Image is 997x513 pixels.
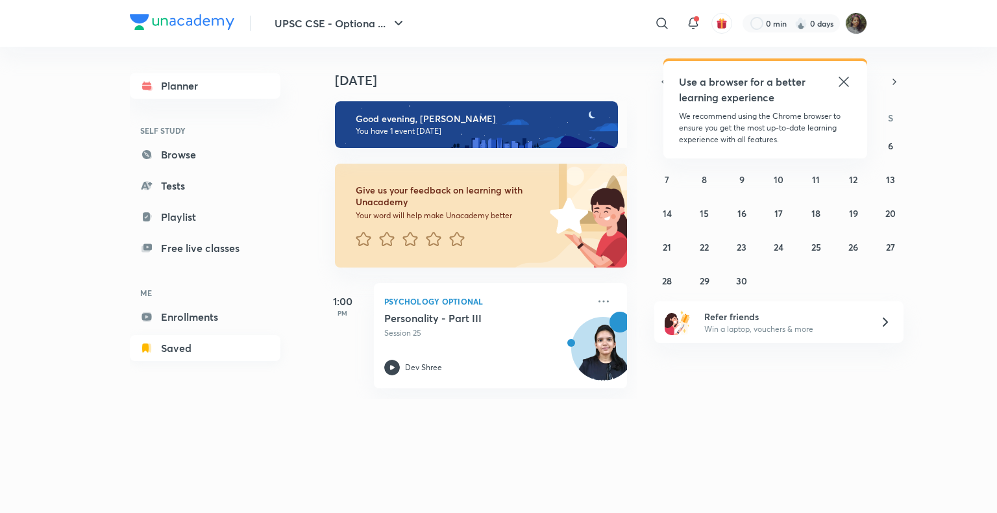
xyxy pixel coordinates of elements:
button: September 18, 2025 [806,203,826,223]
button: September 30, 2025 [732,270,752,291]
a: Playlist [130,204,280,230]
button: September 20, 2025 [880,203,901,223]
a: Browse [130,142,280,168]
button: September 29, 2025 [694,270,715,291]
button: UPSC CSE - Optiona ... [267,10,414,36]
button: September 24, 2025 [769,236,789,257]
abbr: September 10, 2025 [774,173,783,186]
h6: Refer friends [704,310,864,323]
button: September 7, 2025 [657,169,678,190]
button: September 12, 2025 [843,169,864,190]
abbr: September 20, 2025 [885,207,896,219]
abbr: September 14, 2025 [663,207,672,219]
button: September 26, 2025 [843,236,864,257]
h5: Personality - Part III [384,312,546,325]
h5: 1:00 [317,294,369,309]
abbr: September 16, 2025 [737,207,746,219]
button: September 14, 2025 [657,203,678,223]
abbr: September 12, 2025 [849,173,857,186]
abbr: September 24, 2025 [774,241,783,253]
button: September 28, 2025 [657,270,678,291]
h6: Good evening, [PERSON_NAME] [356,113,606,125]
button: September 21, 2025 [657,236,678,257]
button: September 6, 2025 [880,135,901,156]
h6: SELF STUDY [130,119,280,142]
a: Enrollments [130,304,280,330]
a: Planner [130,73,280,99]
a: Company Logo [130,14,234,33]
img: Company Logo [130,14,234,30]
button: September 19, 2025 [843,203,864,223]
abbr: September 29, 2025 [700,275,709,287]
a: Free live classes [130,235,280,261]
img: feedback_image [506,164,627,268]
p: Dev Shree [405,362,442,373]
abbr: September 9, 2025 [739,173,745,186]
abbr: September 22, 2025 [700,241,709,253]
img: priyal Jain [845,12,867,34]
h6: Give us your feedback on learning with Unacademy [356,184,545,208]
abbr: September 30, 2025 [736,275,747,287]
abbr: September 15, 2025 [700,207,709,219]
button: September 9, 2025 [732,169,752,190]
abbr: September 13, 2025 [886,173,895,186]
button: September 16, 2025 [732,203,752,223]
button: September 22, 2025 [694,236,715,257]
a: Saved [130,335,280,361]
button: avatar [711,13,732,34]
button: September 13, 2025 [880,169,901,190]
p: PM [317,309,369,317]
abbr: September 28, 2025 [662,275,672,287]
abbr: September 18, 2025 [811,207,820,219]
h4: [DATE] [335,73,640,88]
img: avatar [716,18,728,29]
button: September 8, 2025 [694,169,715,190]
p: Your word will help make Unacademy better [356,210,545,221]
img: referral [665,309,691,335]
button: September 23, 2025 [732,236,752,257]
abbr: September 26, 2025 [848,241,858,253]
abbr: September 17, 2025 [774,207,783,219]
button: September 25, 2025 [806,236,826,257]
button: September 17, 2025 [769,203,789,223]
p: Win a laptop, vouchers & more [704,323,864,335]
p: You have 1 event [DATE] [356,126,606,136]
h5: Use a browser for a better learning experience [679,74,808,105]
p: Psychology Optional [384,294,588,309]
abbr: September 8, 2025 [702,173,707,186]
abbr: September 25, 2025 [811,241,821,253]
abbr: September 19, 2025 [849,207,858,219]
img: evening [335,101,618,148]
abbr: September 21, 2025 [663,241,671,253]
abbr: September 27, 2025 [886,241,895,253]
abbr: Saturday [888,112,893,124]
img: Avatar [572,324,634,386]
abbr: September 11, 2025 [812,173,820,186]
p: Session 25 [384,327,588,339]
p: We recommend using the Chrome browser to ensure you get the most up-to-date learning experience w... [679,110,852,145]
abbr: September 23, 2025 [737,241,746,253]
img: streak [794,17,807,30]
a: Tests [130,173,280,199]
abbr: September 6, 2025 [888,140,893,152]
button: September 11, 2025 [806,169,826,190]
abbr: September 7, 2025 [665,173,669,186]
button: September 27, 2025 [880,236,901,257]
button: September 10, 2025 [769,169,789,190]
h6: ME [130,282,280,304]
button: September 15, 2025 [694,203,715,223]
